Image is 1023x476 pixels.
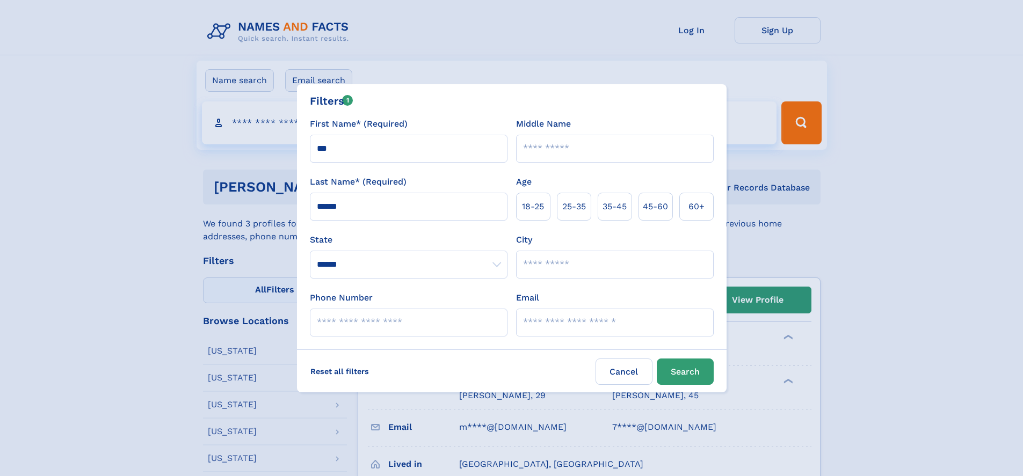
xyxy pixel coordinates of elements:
[596,358,652,385] label: Cancel
[310,175,407,188] label: Last Name* (Required)
[516,233,532,246] label: City
[688,200,705,213] span: 60+
[303,358,376,384] label: Reset all filters
[562,200,586,213] span: 25‑35
[310,93,353,109] div: Filters
[522,200,544,213] span: 18‑25
[643,200,668,213] span: 45‑60
[516,175,532,188] label: Age
[657,358,714,385] button: Search
[310,118,408,130] label: First Name* (Required)
[516,291,539,304] label: Email
[310,291,373,304] label: Phone Number
[603,200,627,213] span: 35‑45
[310,233,507,246] label: State
[516,118,571,130] label: Middle Name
